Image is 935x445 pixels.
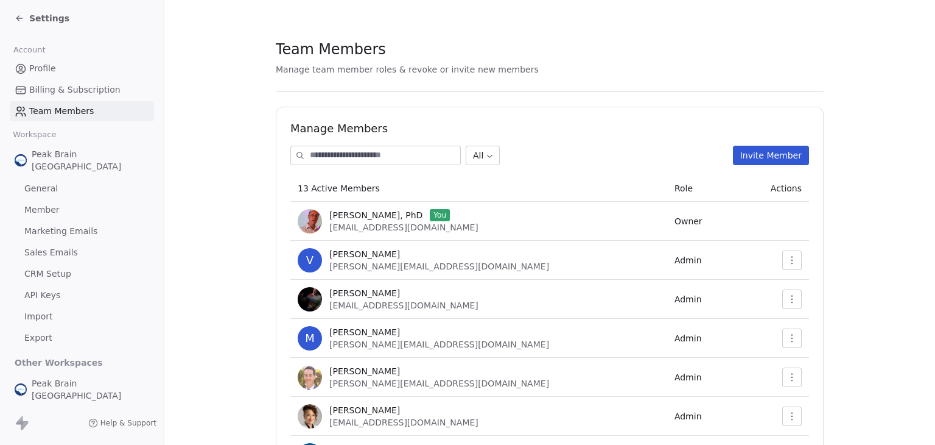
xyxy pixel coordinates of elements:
a: Team Members [10,101,154,121]
span: Help & Support [100,418,156,428]
img: peakbrain_logo.jpg [15,383,27,396]
span: Admin [674,372,702,382]
span: Actions [771,183,802,193]
span: Export [24,332,52,344]
span: [EMAIL_ADDRESS][DOMAIN_NAME] [329,418,478,427]
span: [EMAIL_ADDRESS][DOMAIN_NAME] [329,301,478,310]
span: [PERSON_NAME][EMAIL_ADDRESS][DOMAIN_NAME] [329,379,549,388]
span: M [298,326,322,351]
span: Admin [674,411,702,421]
span: [PERSON_NAME] [329,365,400,377]
img: IMG_9082%20(1).jpg [298,404,322,429]
span: [PERSON_NAME][EMAIL_ADDRESS][DOMAIN_NAME] [329,340,549,349]
a: Help & Support [88,418,156,428]
span: Account [8,41,51,59]
a: Sales Emails [10,243,154,263]
a: Member [10,200,154,220]
a: Import [10,307,154,327]
span: [PERSON_NAME][EMAIL_ADDRESS][DOMAIN_NAME] [329,262,549,271]
span: [PERSON_NAME], PhD [329,209,422,221]
span: [PERSON_NAME] [329,248,400,260]
span: [PERSON_NAME] [329,404,400,416]
img: Peak%20Brain%20Logo.png [15,154,27,166]
span: [PERSON_NAME] [329,326,400,338]
span: [PERSON_NAME] [329,287,400,299]
span: Profile [29,62,56,75]
img: David_pilback.jpg [298,287,322,311]
a: Billing & Subscription [10,80,154,100]
span: Member [24,204,60,216]
span: [EMAIL_ADDRESS][DOMAIN_NAME] [329,222,478,232]
span: Peak Brain [GEOGRAPHIC_DATA] [32,148,149,173]
span: Workspace [8,126,61,144]
span: Import [24,310,52,323]
h1: Manage Members [290,121,809,136]
span: You [430,209,450,221]
a: Settings [15,12,69,24]
a: General [10,179,154,199]
span: Admin [674,333,702,343]
a: Profile [10,59,154,79]
a: API Keys [10,285,154,305]
span: Role [674,183,693,193]
button: Invite Member [733,146,809,165]
span: Billing & Subscription [29,84,121,96]
span: Team Members [276,40,386,59]
span: Manage team member roles & revoke or invite new members [276,65,539,74]
span: 13 Active Members [298,183,380,193]
span: Peak Brain [GEOGRAPHIC_DATA] [32,377,149,402]
a: Marketing Emails [10,221,154,241]
span: Marketing Emails [24,225,97,238]
span: General [24,182,58,195]
span: Owner [674,216,702,226]
span: Admin [674,294,702,304]
span: Team Members [29,105,94,118]
span: Admin [674,255,702,265]
span: CRM Setup [24,268,71,280]
img: zzsyNwQ56tAekTVTzgHjXHnG02ljEwcyqATicHziNSg [298,365,322,390]
span: Sales Emails [24,246,78,259]
span: API Keys [24,289,60,302]
a: Export [10,328,154,348]
span: Other Workspaces [10,353,108,372]
span: Settings [29,12,69,24]
a: CRM Setup [10,264,154,284]
span: V [298,248,322,272]
img: 5hgBHSTM3C13WN7x5zwoBjkduYfW0sBjnLKdl1qzRTY [298,209,322,233]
